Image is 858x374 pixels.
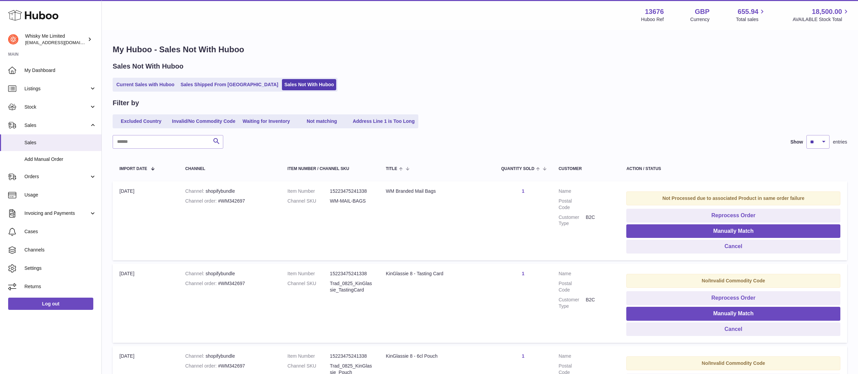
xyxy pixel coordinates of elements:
[738,7,758,16] span: 655.94
[626,167,840,171] div: Action / Status
[812,7,842,16] span: 18,500.00
[24,228,96,235] span: Cases
[586,214,613,227] dd: B2C
[287,167,372,171] div: Item Number / Channel SKU
[185,198,274,204] div: #WM342697
[287,188,330,194] dt: Item Number
[287,280,330,293] dt: Channel SKU
[24,104,89,110] span: Stock
[185,167,274,171] div: Channel
[185,363,274,369] div: #WM342697
[736,16,766,23] span: Total sales
[113,98,139,108] h2: Filter by
[522,271,525,276] a: 1
[330,188,372,194] dd: 15223475241338
[330,280,372,293] dd: Trad_0825_KinGlassie_TastingCard
[330,198,372,204] dd: WM-MAIL-BAGS
[626,291,840,305] button: Reprocess Order
[185,353,274,359] div: shopifybundle
[626,209,840,223] button: Reprocess Order
[25,33,86,46] div: Whisky Me Limited
[522,353,525,359] a: 1
[24,173,89,180] span: Orders
[24,210,89,217] span: Invoicing and Payments
[114,116,168,127] a: Excluded Country
[558,214,586,227] dt: Customer Type
[626,307,840,321] button: Manually Match
[282,79,336,90] a: Sales Not With Huboo
[170,116,238,127] a: Invalid/No Commodity Code
[558,188,586,194] dt: Name
[287,198,330,204] dt: Channel SKU
[24,156,96,163] span: Add Manual Order
[24,283,96,290] span: Returns
[330,270,372,277] dd: 15223475241338
[24,67,96,74] span: My Dashboard
[558,297,586,310] dt: Customer Type
[522,188,525,194] a: 1
[386,167,397,171] span: Title
[736,7,766,23] a: 655.94 Total sales
[185,281,218,286] strong: Channel order
[793,16,850,23] span: AVAILABLE Stock Total
[287,353,330,359] dt: Item Number
[25,40,100,45] span: [EMAIL_ADDRESS][DOMAIN_NAME]
[24,192,96,198] span: Usage
[185,270,274,277] div: shopifybundle
[178,79,281,90] a: Sales Shipped From [GEOGRAPHIC_DATA]
[702,360,765,366] strong: No/Invalid Commodity Code
[558,353,586,359] dt: Name
[239,116,293,127] a: Waiting for Inventory
[114,79,177,90] a: Current Sales with Huboo
[24,265,96,272] span: Settings
[24,86,89,92] span: Listings
[626,240,840,254] button: Cancel
[690,16,710,23] div: Currency
[641,16,664,23] div: Huboo Ref
[113,181,178,260] td: [DATE]
[558,167,613,171] div: Customer
[558,280,586,293] dt: Postal Code
[113,264,178,343] td: [DATE]
[793,7,850,23] a: 18,500.00 AVAILABLE Stock Total
[558,198,586,211] dt: Postal Code
[558,270,586,277] dt: Name
[8,298,93,310] a: Log out
[185,280,274,287] div: #WM342697
[330,353,372,359] dd: 15223475241338
[119,167,147,171] span: Import date
[287,270,330,277] dt: Item Number
[626,224,840,238] button: Manually Match
[626,322,840,336] button: Cancel
[586,297,613,310] dd: B2C
[185,198,218,204] strong: Channel order
[185,188,206,194] strong: Channel
[113,62,184,71] h2: Sales Not With Huboo
[350,116,417,127] a: Address Line 1 is Too Long
[185,271,206,276] strong: Channel
[386,188,488,194] div: WM Branded Mail Bags
[185,353,206,359] strong: Channel
[24,139,96,146] span: Sales
[185,363,218,369] strong: Channel order
[24,247,96,253] span: Channels
[662,195,804,201] strong: Not Processed due to associated Product in same order failure
[833,139,847,145] span: entries
[24,122,89,129] span: Sales
[386,270,488,277] div: KinGlassie 8 - Tasting Card
[185,188,274,194] div: shopifybundle
[8,34,18,44] img: internalAdmin-13676@internal.huboo.com
[501,167,534,171] span: Quantity Sold
[645,7,664,16] strong: 13676
[113,44,847,55] h1: My Huboo - Sales Not With Huboo
[386,353,488,359] div: KinGlassie 8 - 6cl Pouch
[790,139,803,145] label: Show
[695,7,709,16] strong: GBP
[702,278,765,283] strong: No/Invalid Commodity Code
[295,116,349,127] a: Not matching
